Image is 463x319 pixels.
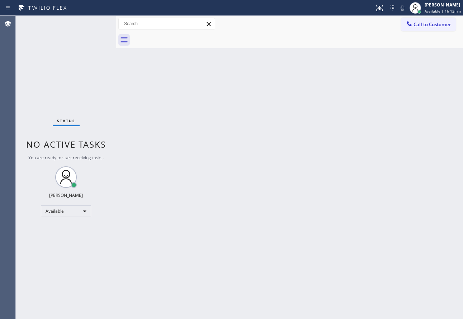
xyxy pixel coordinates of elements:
[401,18,456,31] button: Call to Customer
[397,3,407,13] button: Mute
[41,205,91,217] div: Available
[49,192,83,198] div: [PERSON_NAME]
[57,118,75,123] span: Status
[119,18,215,29] input: Search
[26,138,106,150] span: No active tasks
[414,21,451,28] span: Call to Customer
[28,154,104,161] span: You are ready to start receiving tasks.
[425,9,461,14] span: Available | 1h 13min
[425,2,461,8] div: [PERSON_NAME]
